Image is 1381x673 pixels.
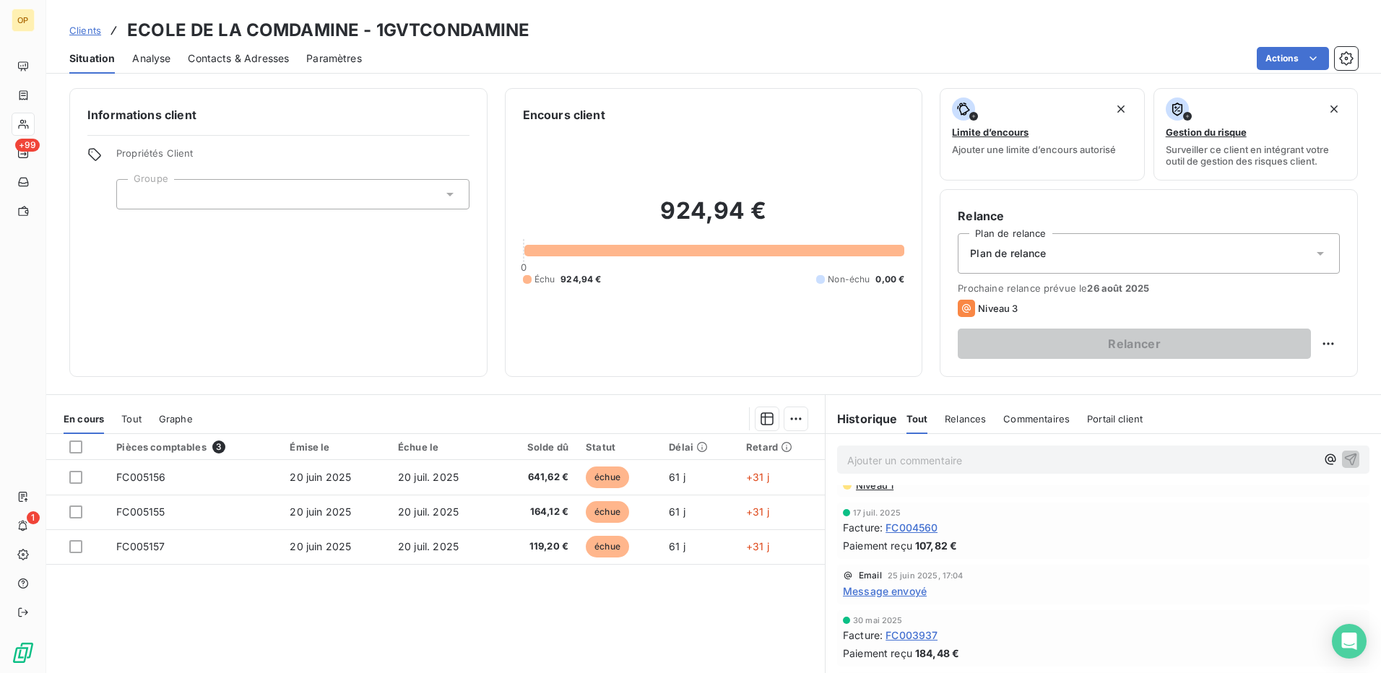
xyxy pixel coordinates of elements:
div: Open Intercom Messenger [1332,624,1367,659]
img: Logo LeanPay [12,641,35,664]
span: 61 j [669,471,685,483]
div: OP [12,9,35,32]
span: 107,82 € [915,538,957,553]
span: Portail client [1087,413,1143,425]
span: +31 j [746,540,769,552]
span: Propriétés Client [116,147,469,168]
span: échue [586,501,629,523]
span: échue [586,536,629,557]
span: 20 juin 2025 [290,471,351,483]
span: 20 juin 2025 [290,505,351,518]
span: 119,20 € [505,539,568,554]
div: Délai [669,441,729,453]
span: Relances [945,413,986,425]
span: Facture : [843,628,883,643]
span: +31 j [746,505,769,518]
span: 20 juil. 2025 [398,471,459,483]
span: Email [859,571,882,580]
span: Tout [121,413,142,425]
span: FC005155 [116,505,165,518]
span: Paramètres [306,51,362,66]
span: Surveiller ce client en intégrant votre outil de gestion des risques client. [1166,144,1346,167]
span: Contacts & Adresses [188,51,289,66]
div: Retard [746,441,816,453]
span: 0 [521,261,527,273]
span: Message envoyé [843,583,927,599]
button: Limite d’encoursAjouter une limite d’encours autorisé [940,88,1144,181]
span: échue [586,466,629,488]
span: Situation [69,51,115,66]
span: 924,94 € [560,273,601,286]
a: +99 [12,142,34,165]
h6: Historique [826,410,898,427]
a: Clients [69,23,101,38]
input: Ajouter une valeur [129,188,140,201]
span: Facture : [843,520,883,535]
span: 20 juin 2025 [290,540,351,552]
span: 641,62 € [505,470,568,485]
span: Graphe [159,413,193,425]
span: 3 [212,440,225,453]
div: Échue le [398,441,488,453]
span: 184,48 € [915,646,959,661]
span: 164,12 € [505,505,568,519]
span: Échu [534,273,555,286]
span: 26 août 2025 [1087,282,1149,294]
span: En cours [64,413,104,425]
h6: Encours client [523,106,605,123]
span: Tout [906,413,928,425]
h6: Relance [958,207,1340,225]
span: Clients [69,25,101,36]
span: Analyse [132,51,170,66]
span: FC005157 [116,540,165,552]
span: 17 juil. 2025 [853,508,901,517]
span: FC003937 [886,628,938,643]
h6: Informations client [87,106,469,123]
span: 20 juil. 2025 [398,505,459,518]
span: Commentaires [1003,413,1070,425]
div: Émise le [290,441,381,453]
span: +31 j [746,471,769,483]
span: Niveau 3 [978,303,1018,314]
span: Niveau 1 [854,479,893,491]
span: FC005156 [116,471,165,483]
span: 1 [27,511,40,524]
button: Actions [1257,47,1329,70]
h2: 924,94 € [523,196,905,240]
div: Statut [586,441,651,453]
div: Solde dû [505,441,568,453]
span: Prochaine relance prévue le [958,282,1340,294]
div: Pièces comptables [116,440,272,453]
span: Limite d’encours [952,126,1029,138]
span: 61 j [669,505,685,518]
span: Paiement reçu [843,646,912,661]
span: Plan de relance [970,246,1046,261]
span: FC004560 [886,520,938,535]
h3: ECOLE DE LA COMDAMINE - 1GVTCONDAMINE [127,17,530,43]
button: Gestion du risqueSurveiller ce client en intégrant votre outil de gestion des risques client. [1153,88,1358,181]
span: Paiement reçu [843,538,912,553]
span: +99 [15,139,40,152]
span: 0,00 € [875,273,904,286]
span: Non-échu [828,273,870,286]
span: Ajouter une limite d’encours autorisé [952,144,1116,155]
button: Relancer [958,329,1311,359]
span: 30 mai 2025 [853,616,903,625]
span: 20 juil. 2025 [398,540,459,552]
span: Gestion du risque [1166,126,1247,138]
span: 61 j [669,540,685,552]
span: 25 juin 2025, 17:04 [888,571,964,580]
